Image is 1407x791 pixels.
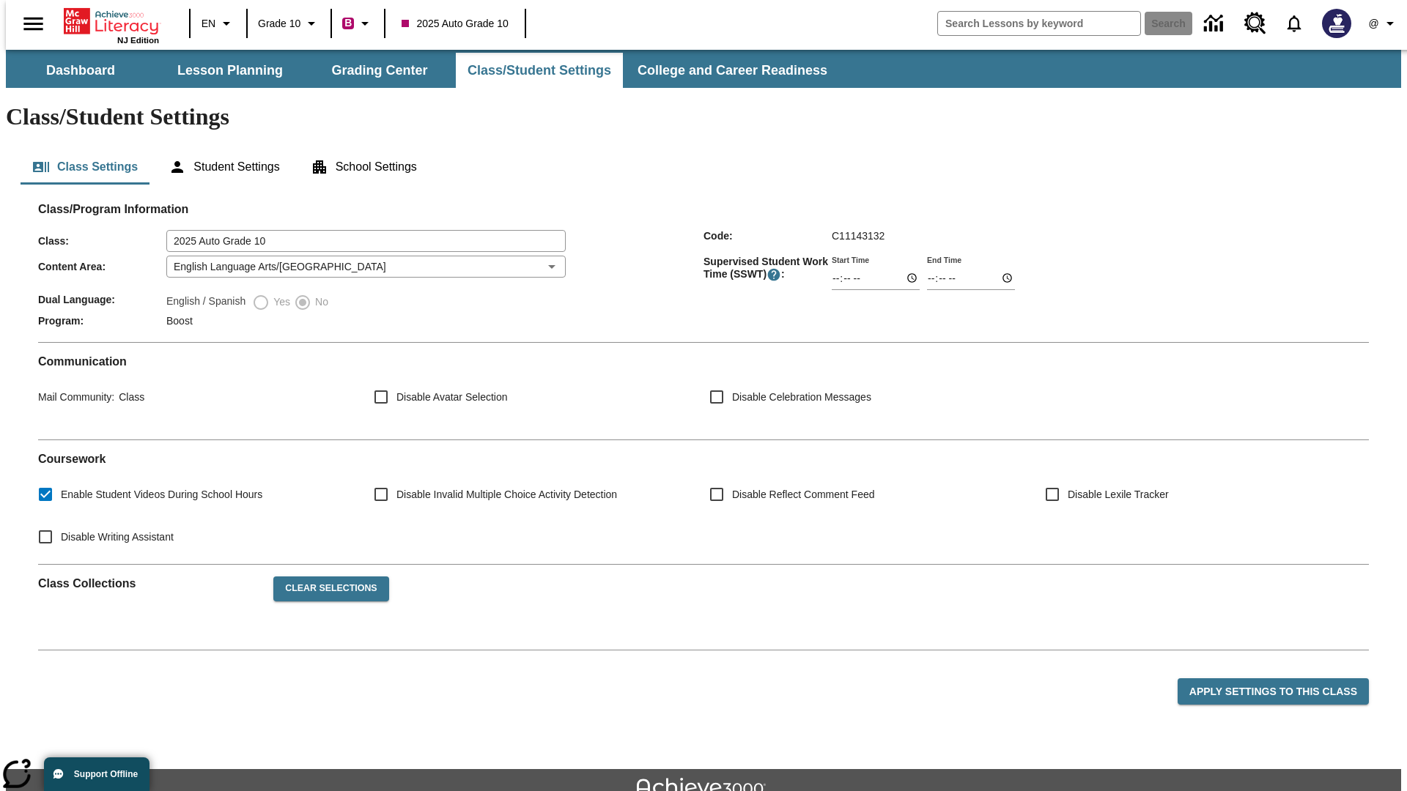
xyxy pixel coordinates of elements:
input: search field [938,12,1140,35]
span: Supervised Student Work Time (SSWT) : [703,256,832,282]
span: Class : [38,235,166,247]
h1: Class/Student Settings [6,103,1401,130]
div: Coursework [38,452,1369,552]
button: Grade: Grade 10, Select a grade [252,10,326,37]
button: Select a new avatar [1313,4,1360,42]
span: Mail Community : [38,391,114,403]
a: Notifications [1275,4,1313,42]
button: Student Settings [157,149,291,185]
button: Supervised Student Work Time is the timeframe when students can take LevelSet and when lessons ar... [767,267,781,282]
div: Home [64,5,159,45]
span: Enable Student Videos During School Hours [61,487,262,502]
span: Content Area : [38,261,166,272]
button: Grading Center [306,53,453,88]
span: Class [114,391,144,403]
h2: Class/Program Information [38,202,1369,216]
span: B [344,14,352,32]
label: Start Time [832,254,869,265]
button: College and Career Readiness [626,53,839,88]
div: Class/Program Information [38,217,1369,330]
button: School Settings [299,149,429,185]
a: Home [64,7,159,36]
h2: Class Collections [38,576,262,590]
button: Support Offline [44,757,149,791]
span: Grade 10 [258,16,300,31]
span: Boost [166,315,193,327]
button: Profile/Settings [1360,10,1407,37]
div: English Language Arts/[GEOGRAPHIC_DATA] [166,256,566,278]
img: Avatar [1322,9,1351,38]
div: Class Collections [38,565,1369,638]
span: Disable Reflect Comment Feed [732,487,875,502]
button: Boost Class color is violet red. Change class color [336,10,380,37]
span: C11143132 [832,230,885,242]
span: Program : [38,315,166,327]
button: Apply Settings to this Class [1178,678,1369,705]
span: EN [202,16,215,31]
h2: Communication [38,354,1369,368]
label: English / Spanish [166,294,245,311]
button: Open side menu [12,2,55,45]
span: Dual Language : [38,294,166,305]
span: Disable Celebration Messages [732,390,871,405]
div: Class/Student Settings [21,149,1386,185]
button: Class/Student Settings [456,53,623,88]
button: Clear Selections [273,576,388,601]
span: 2025 Auto Grade 10 [402,16,508,31]
span: Disable Writing Assistant [61,530,174,545]
span: NJ Edition [117,36,159,45]
span: Disable Avatar Selection [396,390,508,405]
button: Class Settings [21,149,149,185]
span: Support Offline [74,769,138,779]
span: Yes [270,294,290,310]
div: SubNavbar [6,50,1401,88]
a: Resource Center, Will open in new tab [1236,4,1275,43]
label: End Time [927,254,961,265]
a: Data Center [1195,4,1236,44]
button: Language: EN, Select a language [195,10,242,37]
div: Communication [38,354,1369,428]
span: Disable Invalid Multiple Choice Activity Detection [396,487,617,502]
h2: Course work [38,452,1369,466]
button: Lesson Planning [157,53,303,88]
span: Code : [703,230,832,242]
button: Dashboard [7,53,154,88]
div: SubNavbar [6,53,841,88]
input: Class [166,230,566,252]
span: Disable Lexile Tracker [1068,487,1169,502]
span: No [311,294,328,310]
span: @ [1368,16,1378,31]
